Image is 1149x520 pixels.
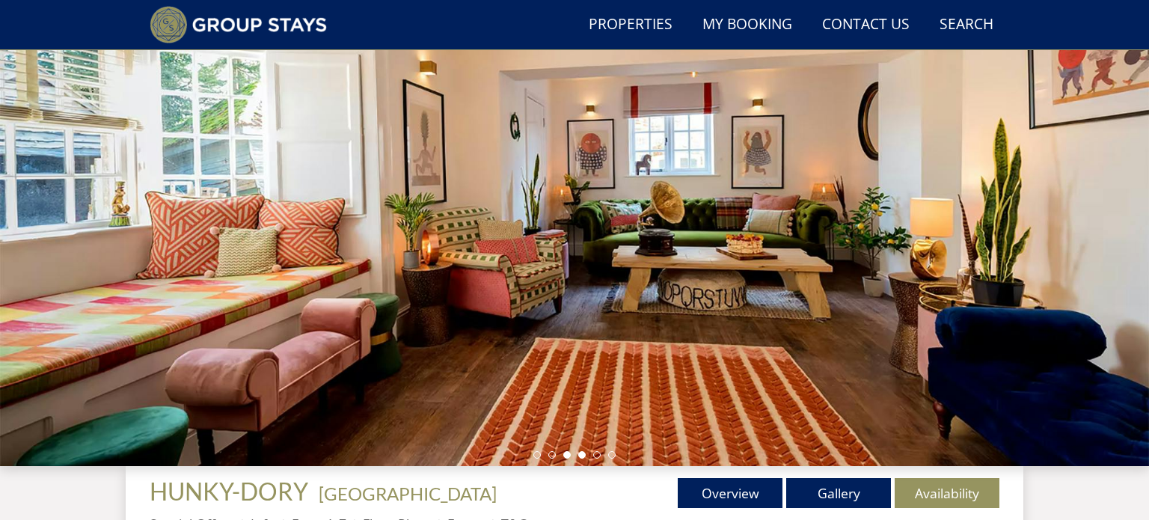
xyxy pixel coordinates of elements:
[313,483,497,504] span: -
[150,477,313,506] a: HUNKY-DORY
[150,6,327,43] img: Group Stays
[583,8,678,42] a: Properties
[319,483,497,504] a: [GEOGRAPHIC_DATA]
[895,478,999,508] a: Availability
[816,8,916,42] a: Contact Us
[150,477,308,506] span: HUNKY-DORY
[786,478,891,508] a: Gallery
[696,8,798,42] a: My Booking
[678,478,782,508] a: Overview
[934,8,999,42] a: Search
